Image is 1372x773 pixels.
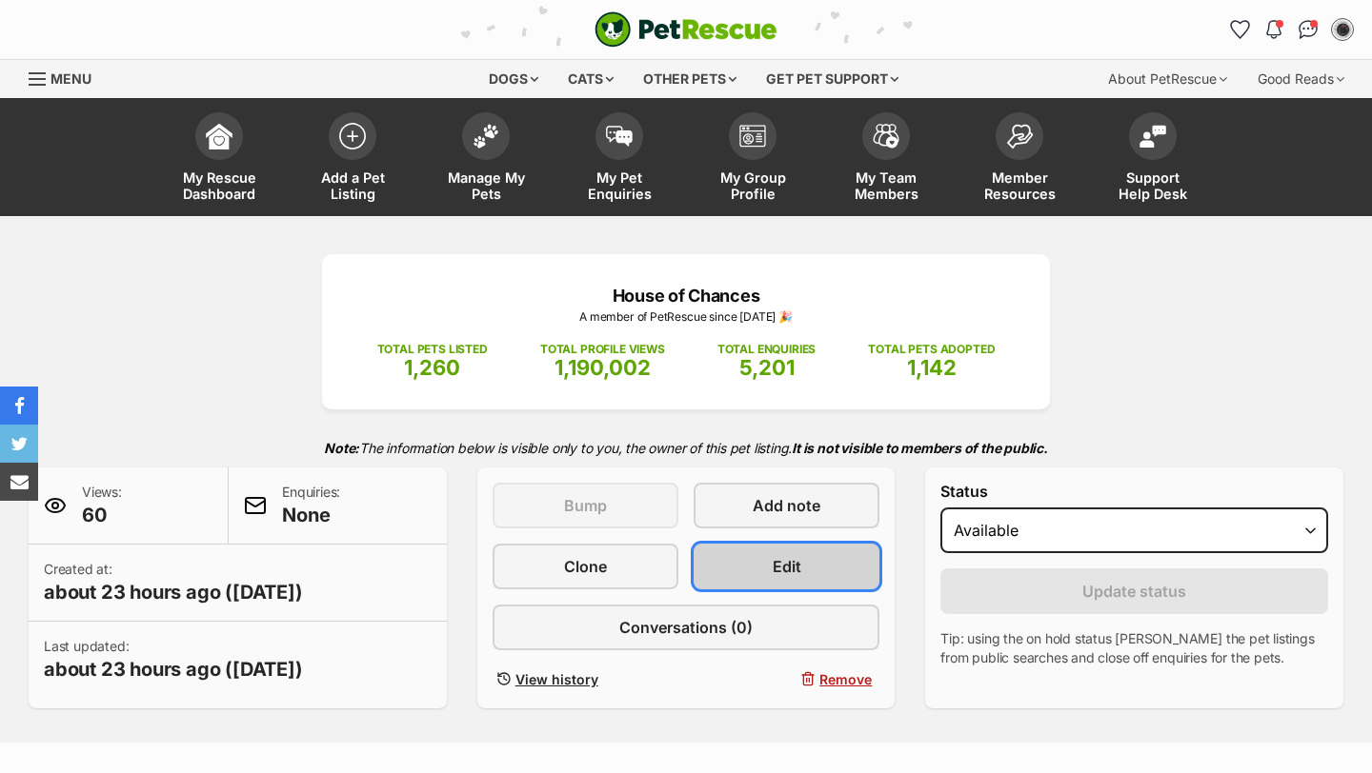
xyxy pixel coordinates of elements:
p: Enquiries: [282,483,340,528]
a: Favourites [1224,14,1255,45]
a: Member Resources [953,103,1086,216]
p: A member of PetRescue since [DATE] 🎉 [351,308,1021,326]
span: My Rescue Dashboard [176,169,262,202]
span: My Group Profile [710,169,796,202]
span: Bump [564,494,607,517]
span: My Pet Enquiries [576,169,662,202]
img: group-profile-icon-3fa3cf56718a62981997c0bc7e787c4b2cf8bcc04b72c1350f741eb67cf2f40e.svg [739,125,766,148]
p: Created at: [44,560,303,605]
p: TOTAL PETS LISTED [377,341,488,358]
div: Get pet support [753,60,912,98]
a: Support Help Desk [1086,103,1220,216]
strong: Note: [324,440,359,456]
p: Tip: using the on hold status [PERSON_NAME] the pet listings from public searches and close off e... [940,629,1328,667]
span: None [282,502,340,528]
p: TOTAL ENQUIRIES [717,341,816,358]
a: Manage My Pets [419,103,553,216]
p: TOTAL PETS ADOPTED [868,341,995,358]
button: My account [1327,14,1358,45]
button: Notifications [1259,14,1289,45]
a: PetRescue [595,11,777,48]
span: 5,201 [739,355,795,380]
img: pet-enquiries-icon-7e3ad2cf08bfb03b45e93fb7055b45f3efa6380592205ae92323e6603595dc1f.svg [606,126,633,147]
span: 1,260 [404,355,460,380]
span: Conversations (0) [619,616,753,639]
p: Last updated: [44,637,303,683]
img: dashboard-icon-eb2f2d2d3e046f16d808141f083e7271f6b2e854fb5c12c21221c1fb7104beca.svg [206,123,232,149]
a: Clone [493,544,678,589]
a: Menu [29,60,105,94]
span: Clone [564,555,607,578]
span: Add note [753,494,820,517]
p: Views: [82,483,122,528]
button: Bump [493,483,678,528]
span: about 23 hours ago ([DATE]) [44,579,303,605]
strong: It is not visible to members of the public. [792,440,1048,456]
img: help-desk-icon-fdf02630f3aa405de69fd3d07c3f3aa587a6932b1a1747fa1d2bba05be0121f9.svg [1140,125,1166,148]
a: View history [493,665,678,693]
div: Good Reads [1244,60,1358,98]
img: manage-my-pets-icon-02211641906a0b7f246fdf0571729dbe1e7629f14944591b6c1af311fb30b64b.svg [473,124,499,149]
img: logo-cat-932fe2b9b8326f06289b0f2fb663e598f794de774fb13d1741a6617ecf9a85b4.svg [595,11,777,48]
div: Cats [555,60,627,98]
img: add-pet-listing-icon-0afa8454b4691262ce3f59096e99ab1cd57d4a30225e0717b998d2c9b9846f56.svg [339,123,366,149]
span: Support Help Desk [1110,169,1196,202]
a: My Pet Enquiries [553,103,686,216]
span: Update status [1082,580,1186,603]
span: Manage My Pets [443,169,529,202]
a: Add a Pet Listing [286,103,419,216]
span: Menu [50,70,91,87]
span: about 23 hours ago ([DATE]) [44,656,303,683]
div: Dogs [475,60,552,98]
span: Remove [819,669,872,689]
img: member-resources-icon-8e73f808a243e03378d46382f2149f9095a855e16c252ad45f914b54edf8863c.svg [1006,124,1033,149]
img: Lauren O'Grady profile pic [1333,20,1352,39]
p: The information below is visible only to you, the owner of this pet listing. [29,428,1343,467]
a: My Group Profile [686,103,819,216]
div: About PetRescue [1095,60,1241,98]
a: Add note [694,483,879,528]
a: Conversations [1293,14,1323,45]
p: House of Chances [351,283,1021,308]
span: Member Resources [977,169,1062,202]
p: TOTAL PROFILE VIEWS [540,341,665,358]
button: Update status [940,568,1328,614]
span: 1,190,002 [555,355,651,380]
label: Status [940,483,1328,500]
span: Edit [773,555,801,578]
span: View history [515,669,598,689]
a: My Team Members [819,103,953,216]
span: 60 [82,502,122,528]
span: 1,142 [907,355,957,380]
ul: Account quick links [1224,14,1358,45]
a: Edit [694,544,879,589]
button: Remove [694,665,879,693]
img: chat-41dd97257d64d25036548639549fe6c8038ab92f7586957e7f3b1b290dea8141.svg [1299,20,1319,39]
a: My Rescue Dashboard [152,103,286,216]
div: Other pets [630,60,750,98]
img: notifications-46538b983faf8c2785f20acdc204bb7945ddae34d4c08c2a6579f10ce5e182be.svg [1266,20,1281,39]
span: My Team Members [843,169,929,202]
span: Add a Pet Listing [310,169,395,202]
img: team-members-icon-5396bd8760b3fe7c0b43da4ab00e1e3bb1a5d9ba89233759b79545d2d3fc5d0d.svg [873,124,899,149]
a: Conversations (0) [493,605,880,650]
